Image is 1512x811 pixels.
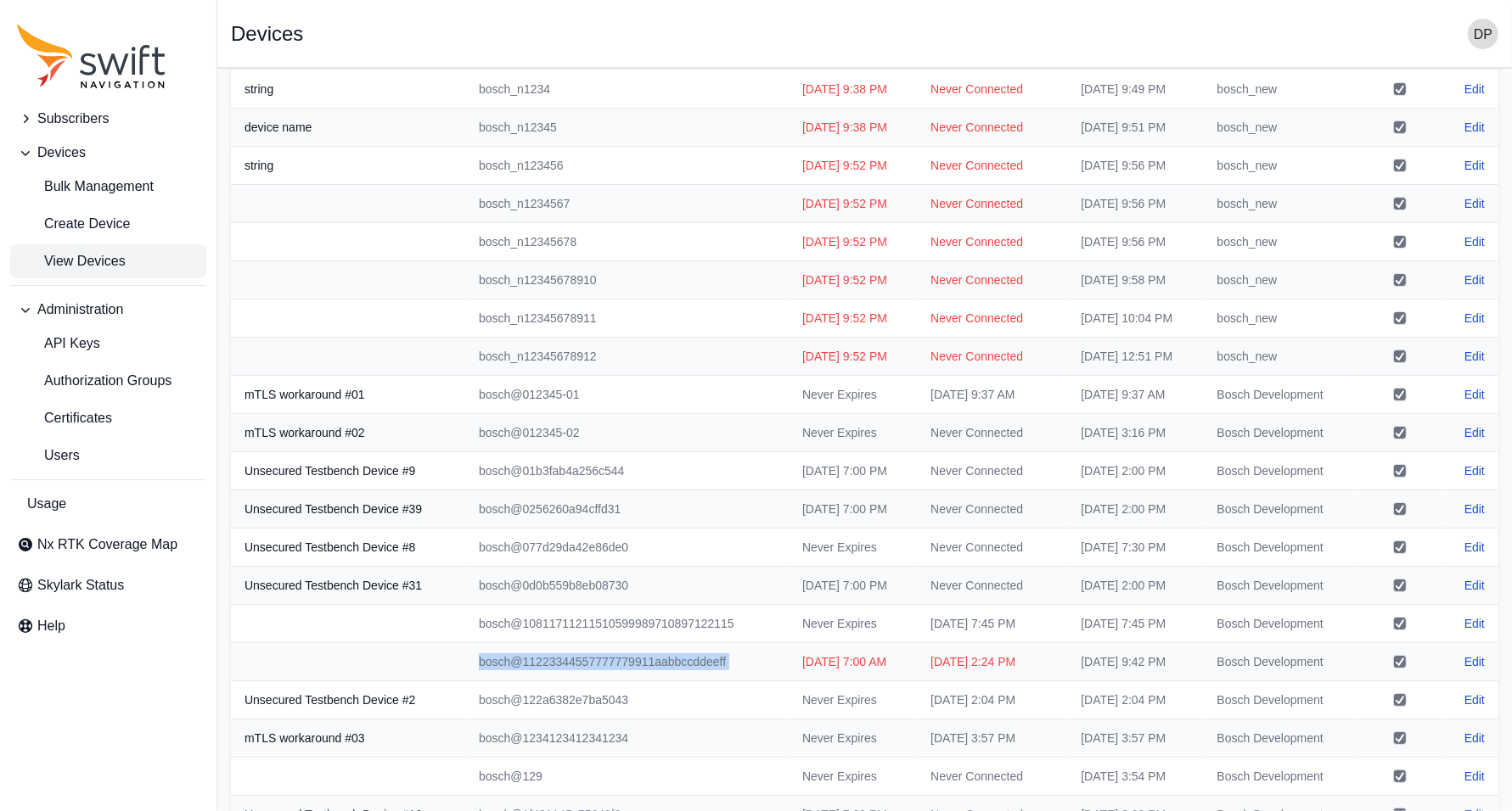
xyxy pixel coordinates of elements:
td: [DATE] 9:52 PM [789,223,917,261]
th: mTLS workaround #02 [231,414,465,452]
span: Authorization Groups [17,371,171,391]
span: Users [17,445,80,466]
span: Nx RTK Coverage Map [37,534,177,555]
a: Edit [1464,195,1485,212]
td: bosch_n1234567 [465,185,789,223]
td: Never Connected [917,567,1067,605]
td: [DATE] 2:00 PM [1067,567,1203,605]
a: Edit [1464,768,1485,785]
td: [DATE] 7:30 PM [1067,529,1203,567]
h1: Devices [231,24,303,44]
td: Never Connected [917,338,1067,376]
th: device name [231,109,465,147]
span: API Keys [17,333,100,354]
a: Edit [1464,424,1485,441]
td: [DATE] 9:37 AM [917,376,1067,414]
td: bosch_new [1204,223,1357,261]
td: [DATE] 9:52 PM [789,261,917,299]
th: Unsecured Testbench Device #39 [231,490,465,529]
span: Create Device [17,214,130,234]
a: Edit [1464,386,1485,403]
td: [DATE] 9:56 PM [1067,223,1203,261]
td: Never Connected [917,261,1067,299]
td: Never Expires [789,605,917,643]
td: [DATE] 7:00 PM [789,490,917,529]
td: Never Connected [917,414,1067,452]
td: bosch@11223344557777779911aabbccddeeff [465,643,789,681]
th: Unsecured Testbench Device #31 [231,567,465,605]
td: bosch@129 [465,758,789,796]
span: Certificates [17,408,112,428]
td: Bosch Development [1204,567,1357,605]
td: Never Connected [917,758,1067,796]
td: bosch_n12345678912 [465,338,789,376]
td: Never Connected [917,223,1067,261]
span: Subscribers [37,109,109,129]
td: bosch_n12345 [465,109,789,147]
td: bosch_n12345678910 [465,261,789,299]
td: [DATE] 9:52 PM [789,185,917,223]
td: [DATE] 7:45 PM [917,605,1067,643]
td: [DATE] 9:38 PM [789,109,917,147]
td: [DATE] 3:57 PM [1067,719,1203,758]
td: Bosch Development [1204,643,1357,681]
td: [DATE] 9:56 PM [1067,185,1203,223]
td: bosch@1234123412341234 [465,719,789,758]
td: [DATE] 7:45 PM [1067,605,1203,643]
td: [DATE] 7:00 PM [789,567,917,605]
td: bosch@0d0b559b8eb08730 [465,567,789,605]
button: Administration [10,293,206,327]
td: bosch@012345-02 [465,414,789,452]
th: mTLS workaround #03 [231,719,465,758]
td: [DATE] 3:16 PM [1067,414,1203,452]
td: [DATE] 3:57 PM [917,719,1067,758]
td: bosch_new [1204,261,1357,299]
a: Edit [1464,271,1485,288]
td: [DATE] 2:00 PM [1067,490,1203,529]
span: Administration [37,299,123,320]
td: Never Expires [789,758,917,796]
a: Edit [1464,501,1485,517]
td: [DATE] 9:52 PM [789,299,917,338]
span: Usage [27,494,66,514]
td: bosch_new [1204,70,1357,109]
td: [DATE] 9:37 AM [1067,376,1203,414]
a: Bulk Management [10,170,206,204]
a: Nx RTK Coverage Map [10,528,206,562]
a: Edit [1464,233,1485,250]
button: Subscribers [10,102,206,136]
td: Bosch Development [1204,376,1357,414]
a: Edit [1464,730,1485,747]
td: [DATE] 7:00 PM [789,452,917,490]
span: Bulk Management [17,176,154,197]
a: Edit [1464,462,1485,479]
td: Bosch Development [1204,758,1357,796]
td: bosch_new [1204,185,1357,223]
td: [DATE] 10:04 PM [1067,299,1203,338]
td: Bosch Development [1204,529,1357,567]
a: Edit [1464,310,1485,327]
td: bosch_new [1204,147,1357,185]
td: Bosch Development [1204,414,1357,452]
a: Edit [1464,539,1485,556]
td: bosch@012345-01 [465,376,789,414]
td: bosch@01b3fab4a256c544 [465,452,789,490]
td: Never Connected [917,185,1067,223]
a: Edit [1464,157,1485,174]
td: Bosch Development [1204,719,1357,758]
a: Edit [1464,653,1485,670]
td: bosch_n123456 [465,147,789,185]
span: Skylark Status [37,575,124,596]
th: string [231,70,465,109]
a: API Keys [10,327,206,361]
td: [DATE] 2:24 PM [917,643,1067,681]
td: [DATE] 2:04 PM [1067,681,1203,719]
td: Bosch Development [1204,452,1357,490]
td: Never Expires [789,681,917,719]
td: [DATE] 9:56 PM [1067,147,1203,185]
td: bosch@122a6382e7ba5043 [465,681,789,719]
td: Bosch Development [1204,681,1357,719]
a: Edit [1464,615,1485,632]
th: Unsecured Testbench Device #2 [231,681,465,719]
td: Never Connected [917,299,1067,338]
